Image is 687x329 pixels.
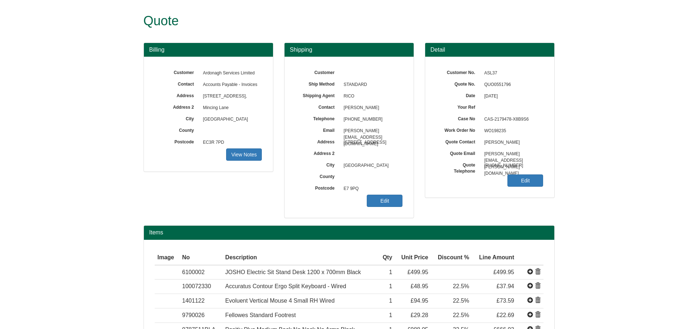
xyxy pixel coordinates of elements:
[199,102,262,114] span: Mincing Lane
[295,102,340,111] label: Contact
[223,251,378,265] th: Description
[411,283,428,289] span: £48.95
[199,79,262,91] span: Accounts Payable - Invoices
[179,265,223,280] td: 6100002
[411,298,428,304] span: £94.95
[225,312,296,318] span: Fellowes Standard Footrest
[389,298,392,304] span: 1
[295,114,340,122] label: Telephone
[199,114,262,125] span: [GEOGRAPHIC_DATA]
[408,269,428,275] span: £499.95
[179,308,223,323] td: 9790026
[179,294,223,308] td: 1401122
[295,148,340,157] label: Address 2
[155,102,199,111] label: Address 2
[411,312,428,318] span: £29.28
[436,68,481,76] label: Customer No.
[481,137,543,148] span: [PERSON_NAME]
[340,91,403,102] span: RICO
[431,47,549,53] h3: Detail
[389,312,392,318] span: 1
[295,68,340,76] label: Customer
[484,128,506,133] span: WO198235
[378,251,395,265] th: Qty
[290,47,408,53] h3: Shipping
[179,251,223,265] th: No
[295,137,340,145] label: Address
[436,114,481,122] label: Case No
[395,251,431,265] th: Unit Price
[199,91,262,102] span: [STREET_ADDRESS],
[295,183,340,191] label: Postcode
[295,160,340,168] label: City
[155,79,199,87] label: Contact
[367,195,402,207] a: Edit
[295,79,340,87] label: Ship Method
[389,283,392,289] span: 1
[340,114,403,125] span: [PHONE_NUMBER]
[155,91,199,99] label: Address
[481,68,543,79] span: ASL37
[340,79,403,91] span: STANDARD
[295,125,340,134] label: Email
[436,79,481,87] label: Quote No.
[497,283,514,289] span: £37.94
[453,298,469,304] span: 22.5%
[436,148,481,157] label: Quote Email
[436,137,481,145] label: Quote Contact
[436,102,481,111] label: Your Ref
[155,68,199,76] label: Customer
[340,183,403,195] span: E7 9PQ
[340,102,403,114] span: [PERSON_NAME]
[481,160,543,172] span: [PHONE_NUMBER]
[436,125,481,134] label: Work Order No
[295,172,340,180] label: County
[144,14,528,28] h1: Quote
[149,47,268,53] h3: Billing
[155,125,199,134] label: County
[199,68,262,79] span: Ardonagh Services Limited
[453,283,469,289] span: 22.5%
[436,160,481,174] label: Quote Telephone
[472,251,517,265] th: Line Amount
[225,298,335,304] span: Evoluent Vertical Mouse 4 Small RH Wired
[179,280,223,294] td: 100072330
[507,174,543,187] a: Edit
[481,91,543,102] span: [DATE]
[295,91,340,99] label: Shipping Agent
[481,148,543,160] span: [PERSON_NAME][EMAIL_ADDRESS][PERSON_NAME][DOMAIN_NAME]
[226,148,262,161] a: View Notes
[155,251,180,265] th: Image
[497,312,514,318] span: £22.69
[225,269,361,275] span: JOSHO Electric Sit Stand Desk 1200 x 700mm Black
[340,125,403,137] span: [PERSON_NAME][EMAIL_ADDRESS][DOMAIN_NAME]
[481,79,543,91] span: QUO0551796
[389,269,392,275] span: 1
[155,137,199,145] label: Postcode
[436,91,481,99] label: Date
[149,229,549,236] h2: Items
[497,298,514,304] span: £73.59
[155,114,199,122] label: City
[481,114,543,125] span: CAS-2179478-X8B9S6
[340,137,403,148] span: [STREET_ADDRESS]
[453,312,469,318] span: 22.5%
[225,283,346,289] span: Accuratus Contour Ergo Split Keyboard - Wired
[199,137,262,148] span: EC3R 7PD
[340,160,403,172] span: [GEOGRAPHIC_DATA]
[493,269,514,275] span: £499.95
[431,251,472,265] th: Discount %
